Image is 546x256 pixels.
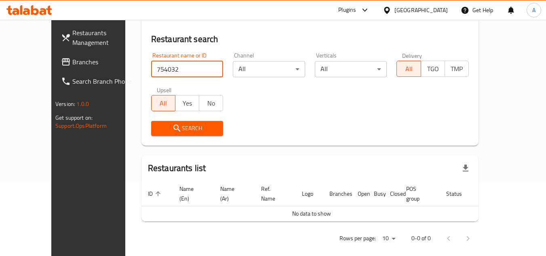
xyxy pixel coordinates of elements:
label: Upsell [157,87,172,93]
span: Restaurants Management [72,28,136,47]
span: Get support on: [55,112,93,123]
span: Ref. Name [261,184,286,203]
p: Rows per page: [339,233,376,243]
span: Name (Ar) [220,184,245,203]
button: Yes [175,95,199,111]
div: Rows per page: [379,233,398,245]
button: TGO [421,61,445,77]
span: POS group [406,184,430,203]
div: All [315,61,387,77]
p: 0-0 of 0 [411,233,431,243]
span: TMP [448,63,466,75]
button: No [199,95,223,111]
th: Open [351,182,367,206]
label: Delivery [402,53,422,58]
input: Search for restaurant name or ID.. [151,61,223,77]
button: TMP [445,61,469,77]
span: Name (En) [179,184,204,203]
div: All [233,61,305,77]
span: Branches [72,57,136,67]
button: All [396,61,421,77]
span: Version: [55,99,75,109]
button: Search [151,121,223,136]
div: [GEOGRAPHIC_DATA] [394,6,448,15]
table: enhanced table [141,182,510,222]
span: Search [158,123,217,133]
span: No [202,97,220,109]
span: No data to show [292,208,331,219]
span: Status [446,189,472,199]
span: 1.0.0 [76,99,89,109]
a: Branches [55,52,143,72]
a: Search Branch Phone [55,72,143,91]
h2: Restaurant search [151,33,469,45]
th: Logo [295,182,323,206]
a: Support.OpsPlatform [55,121,107,131]
a: Restaurants Management [55,23,143,52]
h2: Restaurants list [148,162,206,174]
span: A [532,6,535,15]
div: Export file [456,159,475,178]
span: All [155,97,172,109]
div: Plugins [338,5,356,15]
span: Search Branch Phone [72,76,136,86]
span: Yes [179,97,196,109]
th: Closed [384,182,400,206]
th: Busy [367,182,384,206]
span: All [400,63,417,75]
button: All [151,95,175,111]
th: Branches [323,182,351,206]
span: ID [148,189,163,199]
span: TGO [424,63,442,75]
